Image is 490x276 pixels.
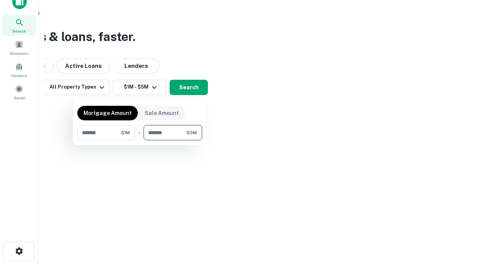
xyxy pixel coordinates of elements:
[186,129,197,136] span: $5M
[83,109,132,117] p: Mortgage Amount
[145,109,179,117] p: Sale Amount
[138,125,140,140] div: -
[452,215,490,251] iframe: Chat Widget
[121,129,130,136] span: $1M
